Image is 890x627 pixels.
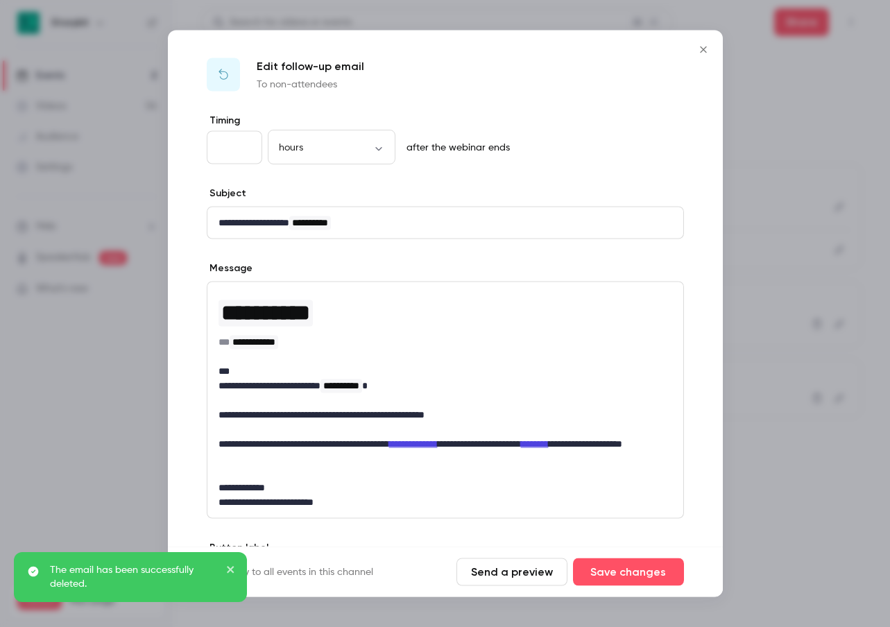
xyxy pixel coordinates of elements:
button: Save changes [573,558,684,586]
p: To non-attendees [257,78,364,92]
label: Timing [207,114,684,128]
button: Close [690,36,717,64]
label: Button label [207,541,268,555]
div: editor [207,207,683,239]
div: hours [268,140,395,154]
p: after the webinar ends [401,141,510,155]
label: Message [207,261,253,275]
div: editor [207,282,683,518]
button: close [226,563,236,580]
label: Apply to all events in this channel [207,565,373,579]
p: Edit follow-up email [257,58,364,75]
button: Send a preview [456,558,567,586]
p: The email has been successfully deleted. [50,563,216,591]
label: Subject [207,187,246,200]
